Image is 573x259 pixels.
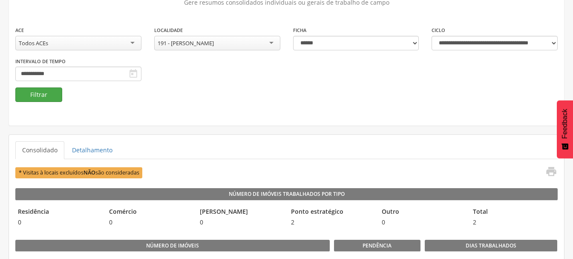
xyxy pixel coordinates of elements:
[15,87,62,102] button: Filtrar
[561,109,569,139] span: Feedback
[15,27,24,34] label: ACE
[470,207,557,217] legend: Total
[379,218,466,227] span: 0
[15,58,66,65] label: Intervalo de Tempo
[432,27,445,34] label: Ciclo
[15,207,102,217] legend: Residência
[107,218,193,227] span: 0
[154,27,183,34] label: Localidade
[107,207,193,217] legend: Comércio
[15,167,142,178] span: * Visitas à locais excluídos são consideradas
[470,218,557,227] span: 2
[19,39,48,47] div: Todos ACEs
[158,39,214,47] div: 191 - [PERSON_NAME]
[288,218,375,227] span: 2
[15,188,558,200] legend: Número de Imóveis Trabalhados por Tipo
[545,166,557,178] i: 
[197,218,284,227] span: 0
[425,240,557,252] legend: Dias Trabalhados
[288,207,375,217] legend: Ponto estratégico
[334,240,421,252] legend: Pendência
[15,240,330,252] legend: Número de imóveis
[557,100,573,158] button: Feedback - Mostrar pesquisa
[15,141,64,159] a: Consolidado
[15,218,102,227] span: 0
[540,166,557,180] a: 
[84,169,95,176] b: NÃO
[379,207,466,217] legend: Outro
[293,27,306,34] label: Ficha
[65,141,119,159] a: Detalhamento
[197,207,284,217] legend: [PERSON_NAME]
[128,69,138,79] i: 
